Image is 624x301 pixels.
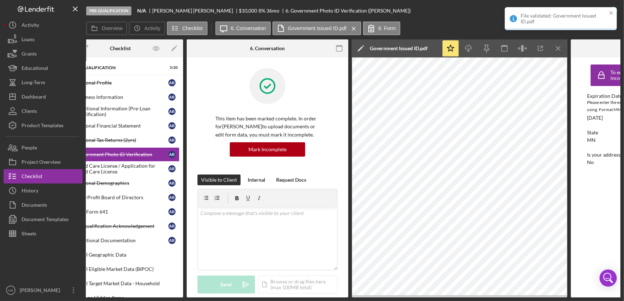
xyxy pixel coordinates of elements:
[22,90,46,106] div: Dashboard
[76,223,168,229] div: Prequalification Acknowledgement
[4,198,83,212] button: Documents
[168,165,176,172] div: A B
[152,8,239,14] div: [PERSON_NAME] [PERSON_NAME]
[4,61,83,75] button: Educational
[76,266,179,272] div: CDFI Eligible Market Data (BIPOC)
[215,115,320,139] p: This item has been marked complete. In order for [PERSON_NAME] to upload documents or edit form d...
[61,119,180,133] a: Personal Financial StatementAB
[22,75,45,91] div: Long-Term
[168,151,176,158] div: A B
[22,118,64,134] div: Product Templates
[76,123,168,129] div: Personal Financial Statement
[587,159,594,165] div: No
[363,21,400,35] button: 6. Form
[76,238,168,243] div: Additional Documentation
[102,25,122,31] label: Overview
[61,276,180,291] a: CDFI Target Market Data - Household
[22,32,34,48] div: Loans
[4,32,83,47] a: Loans
[182,25,203,31] label: Checklist
[4,104,83,118] a: Clients
[76,252,179,258] div: CDFI Geographic Data
[8,288,13,292] text: HR
[110,46,131,51] div: Checklist
[4,18,83,32] button: Activity
[22,61,48,77] div: Educational
[4,226,83,241] button: Sheets
[86,6,131,15] div: Pre-Qualification
[22,169,42,185] div: Checklist
[61,190,180,205] a: Non-Profit Board of DirectorsAB
[76,80,168,86] div: Personal Profile
[61,104,180,119] a: Additional Information (Pre-Loan Qualification)AB
[76,209,168,215] div: SBA Form 641
[165,66,178,70] div: 5 / 20
[168,194,176,201] div: A B
[273,21,361,35] button: Government Issued ID.pdf
[215,21,271,35] button: 6. Conversation
[197,276,255,293] button: Send
[168,180,176,187] div: A B
[587,137,596,143] div: MN
[4,183,83,198] a: History
[61,176,180,190] a: Personal DemographicsAB
[4,140,83,155] button: People
[137,8,146,14] b: N/A
[244,175,269,185] button: Internal
[231,25,266,31] label: 6. Conversation
[600,269,617,287] div: Open Intercom Messenger
[168,79,176,86] div: A B
[4,155,83,169] button: Project Overview
[221,276,232,293] div: Send
[288,25,346,31] label: Government Issued ID.pdf
[72,66,160,70] div: Pre-Qualification
[259,8,265,14] div: 8 %
[276,175,306,185] div: Request Docs
[168,237,176,244] div: A B
[76,137,168,143] div: Personal Tax Returns (2yrs)
[22,47,37,63] div: Grants
[168,208,176,215] div: A B
[22,140,37,157] div: People
[230,142,305,157] button: Mark Incomplete
[4,90,83,104] button: Dashboard
[609,10,614,17] button: close
[76,180,168,186] div: Personal Demographics
[239,8,257,14] span: $10,000
[76,94,168,100] div: Business Information
[4,118,83,133] button: Product Templates
[61,90,180,104] a: Business InformationAB
[168,137,176,144] div: A B
[76,195,168,200] div: Non-Profit Board of Directors
[76,163,168,175] div: Child Care License / Application for Child Care License
[22,212,69,228] div: Document Templates
[583,4,604,18] div: Complete
[76,295,179,301] div: Turn on Hidden Items
[61,133,180,147] a: Personal Tax Returns (2yrs)AB
[61,262,180,276] a: CDFI Eligible Market Data (BIPOC)
[587,115,603,121] div: [DATE]
[4,212,83,226] button: Document Templates
[248,142,287,157] div: Mark Incomplete
[4,169,83,183] button: Checklist
[4,75,83,90] a: Long-Term
[76,106,168,117] div: Additional Information (Pre-Loan Qualification)
[22,104,37,120] div: Clients
[129,21,165,35] button: Activity
[4,47,83,61] button: Grants
[86,21,127,35] button: Overview
[4,283,83,297] button: HR[PERSON_NAME]
[167,21,208,35] button: Checklist
[144,25,160,31] label: Activity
